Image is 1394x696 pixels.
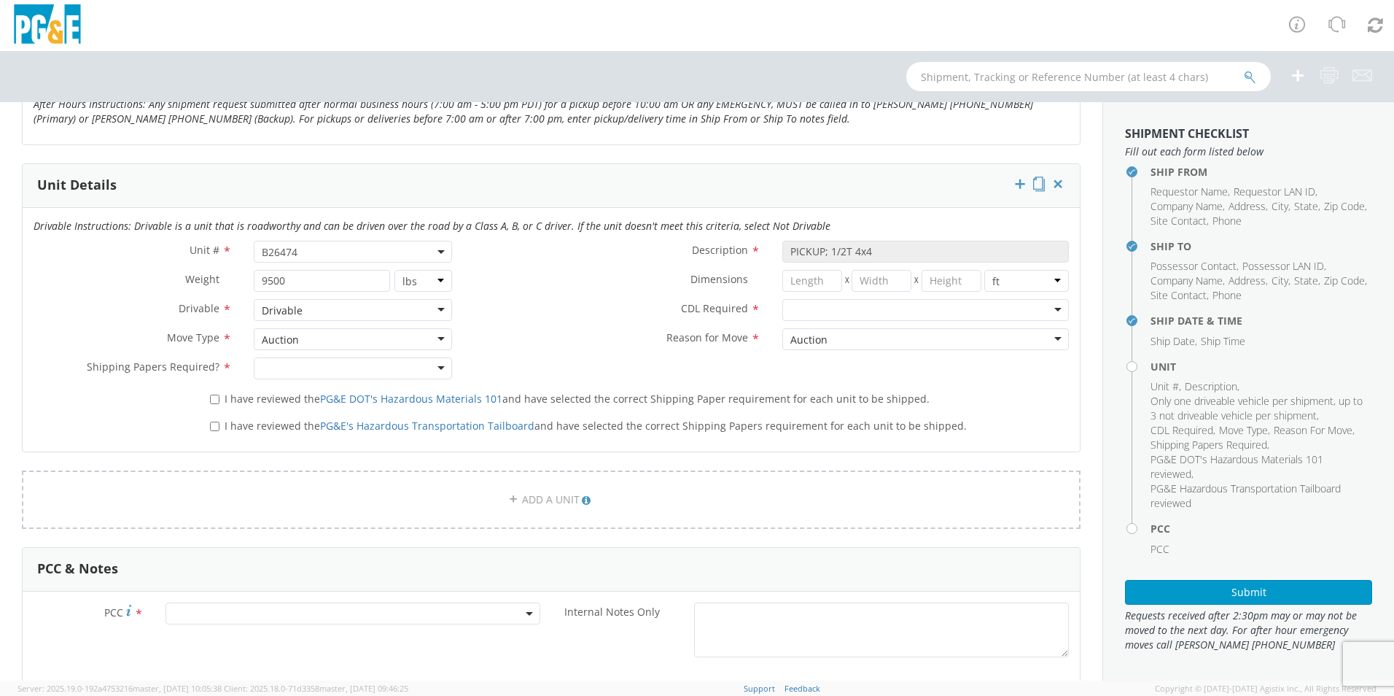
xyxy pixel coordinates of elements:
strong: Shipment Checklist [1125,125,1249,142]
span: City [1272,274,1288,287]
span: PCC [1150,542,1169,556]
span: Description [692,243,748,257]
span: Reason For Move [1274,423,1352,437]
li: , [1272,274,1290,288]
span: Move Type [1219,423,1268,437]
li: , [1294,199,1320,214]
span: X [842,270,852,292]
span: Phone [1212,288,1242,302]
button: Submit [1125,580,1372,605]
span: master, [DATE] 10:05:38 [133,683,222,694]
span: Phone [1212,214,1242,228]
i: Drivable Instructions: Drivable is a unit that is roadworthy and can be driven over the road by a... [34,219,830,233]
span: Drivable [179,301,219,315]
span: Ship Date [1150,334,1195,348]
div: Drivable [262,303,303,318]
li: , [1274,423,1355,438]
h4: Ship Date & Time [1150,315,1372,326]
span: Copyright © [DATE]-[DATE] Agistix Inc., All Rights Reserved [1155,683,1377,695]
li: , [1324,274,1367,288]
span: B26474 [262,245,444,259]
span: I have reviewed the and have selected the correct Shipping Paper requirement for each unit to be ... [225,392,930,406]
div: Auction [262,333,299,347]
span: Zip Code [1324,199,1365,213]
li: , [1150,334,1197,349]
span: X [911,270,922,292]
h4: Unit [1150,361,1372,372]
span: Client: 2025.18.0-71d3358 [224,683,408,694]
li: , [1150,423,1215,438]
input: I have reviewed thePG&E DOT's Hazardous Materials 101and have selected the correct Shipping Paper... [210,395,219,404]
span: Requestor LAN ID [1234,185,1315,198]
li: , [1234,185,1317,199]
span: Zip Code [1324,274,1365,287]
span: Possessor LAN ID [1242,259,1324,273]
li: , [1219,423,1270,438]
i: After Hours Instructions: Any shipment request submitted after normal business hours (7:00 am - 5... [34,97,1033,125]
li: , [1150,452,1368,482]
a: PG&E's Hazardous Transportation Tailboard [320,419,534,433]
span: Site Contact [1150,288,1207,302]
span: PG&E DOT's Hazardous Materials 101 reviewed [1150,452,1323,481]
input: Height [922,270,981,292]
li: , [1150,379,1181,394]
li: , [1150,438,1269,452]
input: Shipment, Tracking or Reference Number (at least 4 chars) [906,62,1271,91]
li: , [1150,259,1239,274]
li: , [1150,288,1209,303]
span: Address [1228,274,1266,287]
span: Shipping Papers Required? [87,360,219,374]
li: , [1150,199,1225,214]
span: Unit # [190,243,219,257]
span: PCC [104,606,123,619]
li: , [1242,259,1326,274]
div: Auction [790,333,828,347]
input: I have reviewed thePG&E's Hazardous Transportation Tailboardand have selected the correct Shippin... [210,422,219,431]
span: CDL Required [1150,423,1213,437]
span: master, [DATE] 09:46:25 [319,683,408,694]
span: Company Name [1150,199,1223,213]
li: , [1294,274,1320,288]
span: Description [1185,379,1237,393]
li: , [1185,379,1239,394]
span: City [1272,199,1288,213]
h4: PCC [1150,523,1372,534]
li: , [1228,199,1268,214]
span: Move Type [167,330,219,344]
span: Requestor Name [1150,185,1228,198]
span: Reason for Move [666,330,748,344]
span: Site Contact [1150,214,1207,228]
h4: Ship From [1150,166,1372,177]
li: , [1150,274,1225,288]
a: PG&E DOT's Hazardous Materials 101 [320,392,502,406]
a: Support [744,683,775,694]
a: ADD A UNIT [22,471,1080,529]
span: State [1294,274,1318,287]
span: I have reviewed the and have selected the correct Shipping Papers requirement for each unit to be... [225,419,967,433]
span: State [1294,199,1318,213]
span: Internal Notes Only [564,605,660,619]
li: , [1324,199,1367,214]
input: Length [782,270,842,292]
li: , [1150,185,1230,199]
span: CDL Required [681,301,748,315]
span: Unit # [1150,379,1179,393]
li: , [1150,394,1368,423]
span: Requests received after 2:30pm may or may not be moved to the next day. For after hour emergency ... [1125,608,1372,652]
span: Company Name [1150,274,1223,287]
span: PG&E Hazardous Transportation Tailboard reviewed [1150,482,1341,510]
span: Ship Time [1201,334,1245,348]
span: Only one driveable vehicle per shipment, up to 3 not driveable vehicle per shipment [1150,394,1363,422]
span: Weight [185,272,219,286]
li: , [1150,214,1209,228]
img: pge-logo-06675f144f4cfa6a6814.png [11,4,84,47]
h4: Ship To [1150,241,1372,252]
li: , [1272,199,1290,214]
span: Possessor Contact [1150,259,1237,273]
span: Address [1228,199,1266,213]
span: Dimensions [690,272,748,286]
span: Server: 2025.19.0-192a4753216 [17,683,222,694]
h3: PCC & Notes [37,562,118,576]
h3: Unit Details [37,178,117,193]
a: Feedback [784,683,820,694]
